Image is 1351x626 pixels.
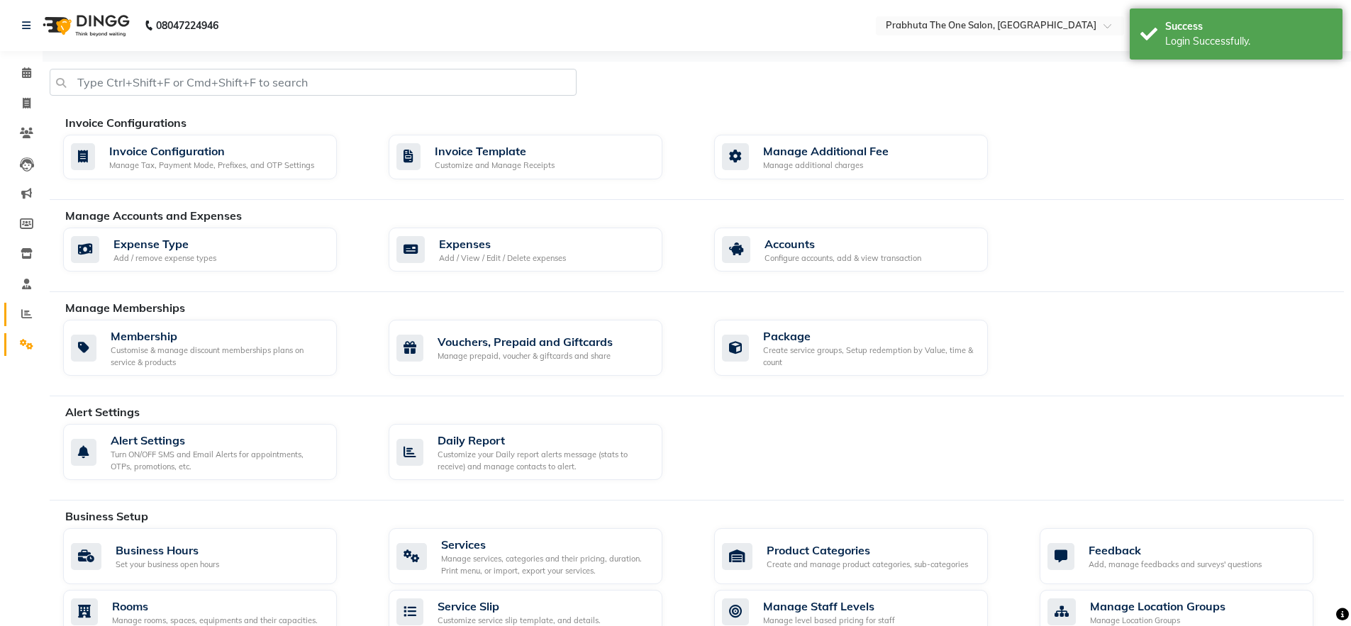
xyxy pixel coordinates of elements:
[63,135,367,179] a: Invoice ConfigurationManage Tax, Payment Mode, Prefixes, and OTP Settings
[389,320,693,376] a: Vouchers, Prepaid and GiftcardsManage prepaid, voucher & giftcards and share
[714,320,1018,376] a: PackageCreate service groups, Setup redemption by Value, time & count
[50,69,577,96] input: Type Ctrl+Shift+F or Cmd+Shift+F to search
[111,449,326,472] div: Turn ON/OFF SMS and Email Alerts for appointments, OTPs, promotions, etc.
[63,424,367,480] a: Alert SettingsTurn ON/OFF SMS and Email Alerts for appointments, OTPs, promotions, etc.
[116,559,219,571] div: Set your business open hours
[763,160,889,172] div: Manage additional charges
[111,432,326,449] div: Alert Settings
[767,542,968,559] div: Product Categories
[63,528,367,584] a: Business HoursSet your business open hours
[389,528,693,584] a: ServicesManage services, categories and their pricing, duration. Print menu, or import, export yo...
[765,235,921,252] div: Accounts
[763,328,977,345] div: Package
[113,235,216,252] div: Expense Type
[767,559,968,571] div: Create and manage product categories, sub-categories
[1040,528,1344,584] a: FeedbackAdd, manage feedbacks and surveys' questions
[1165,34,1332,49] div: Login Successfully.
[389,135,693,179] a: Invoice TemplateCustomize and Manage Receipts
[714,228,1018,272] a: AccountsConfigure accounts, add & view transaction
[36,6,133,45] img: logo
[763,345,977,368] div: Create service groups, Setup redemption by Value, time & count
[438,333,613,350] div: Vouchers, Prepaid and Giftcards
[109,142,314,160] div: Invoice Configuration
[1089,559,1262,571] div: Add, manage feedbacks and surveys' questions
[441,536,651,553] div: Services
[763,598,895,615] div: Manage Staff Levels
[1090,598,1225,615] div: Manage Location Groups
[435,142,555,160] div: Invoice Template
[63,320,367,376] a: MembershipCustomise & manage discount memberships plans on service & products
[438,449,651,472] div: Customize your Daily report alerts message (stats to receive) and manage contacts to alert.
[389,228,693,272] a: ExpensesAdd / View / Edit / Delete expenses
[112,598,318,615] div: Rooms
[1165,19,1332,34] div: Success
[156,6,218,45] b: 08047224946
[63,228,367,272] a: Expense TypeAdd / remove expense types
[441,553,651,576] div: Manage services, categories and their pricing, duration. Print menu, or import, export your servi...
[116,542,219,559] div: Business Hours
[435,160,555,172] div: Customize and Manage Receipts
[111,328,326,345] div: Membership
[765,252,921,264] div: Configure accounts, add & view transaction
[714,135,1018,179] a: Manage Additional FeeManage additional charges
[1089,542,1262,559] div: Feedback
[111,345,326,368] div: Customise & manage discount memberships plans on service & products
[438,598,601,615] div: Service Slip
[763,142,889,160] div: Manage Additional Fee
[439,252,566,264] div: Add / View / Edit / Delete expenses
[438,432,651,449] div: Daily Report
[439,235,566,252] div: Expenses
[714,528,1018,584] a: Product CategoriesCreate and manage product categories, sub-categories
[113,252,216,264] div: Add / remove expense types
[438,350,613,362] div: Manage prepaid, voucher & giftcards and share
[109,160,314,172] div: Manage Tax, Payment Mode, Prefixes, and OTP Settings
[389,424,693,480] a: Daily ReportCustomize your Daily report alerts message (stats to receive) and manage contacts to ...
